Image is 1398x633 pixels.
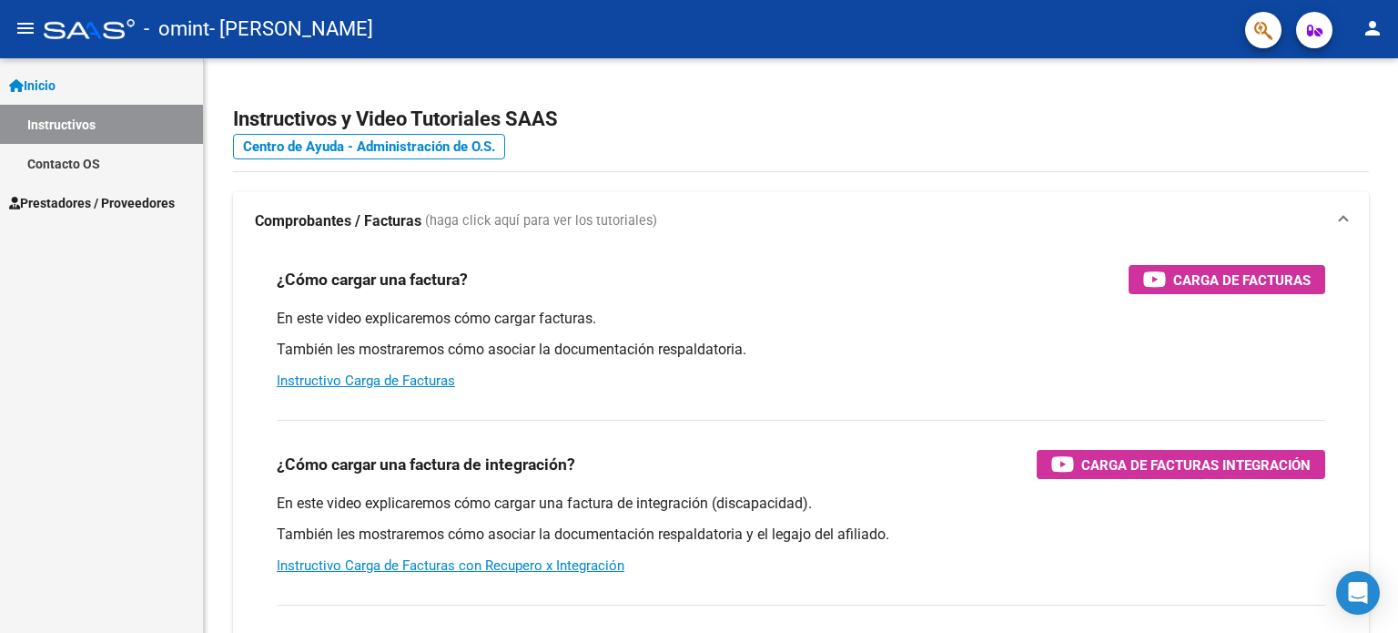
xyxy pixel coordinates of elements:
a: Centro de Ayuda - Administración de O.S. [233,134,505,159]
span: Carga de Facturas Integración [1081,454,1311,476]
a: Instructivo Carga de Facturas [277,373,455,389]
div: Open Intercom Messenger [1336,571,1380,615]
button: Carga de Facturas Integración [1037,450,1325,479]
p: También les mostraremos cómo asociar la documentación respaldatoria y el legajo del afiliado. [277,525,1325,545]
a: Instructivo Carga de Facturas con Recupero x Integración [277,557,624,574]
span: Carga de Facturas [1173,269,1311,291]
button: Carga de Facturas [1129,265,1325,294]
mat-icon: menu [15,17,36,39]
h2: Instructivos y Video Tutoriales SAAS [233,102,1369,137]
h3: ¿Cómo cargar una factura de integración? [277,452,575,477]
p: También les mostraremos cómo asociar la documentación respaldatoria. [277,340,1325,360]
mat-expansion-panel-header: Comprobantes / Facturas (haga click aquí para ver los tutoriales) [233,192,1369,250]
strong: Comprobantes / Facturas [255,211,421,231]
span: - [PERSON_NAME] [209,9,373,49]
p: En este video explicaremos cómo cargar facturas. [277,309,1325,329]
h3: ¿Cómo cargar una factura? [277,267,468,292]
span: - omint [144,9,209,49]
span: Prestadores / Proveedores [9,193,175,213]
mat-icon: person [1362,17,1383,39]
span: Inicio [9,76,56,96]
p: En este video explicaremos cómo cargar una factura de integración (discapacidad). [277,494,1325,514]
span: (haga click aquí para ver los tutoriales) [425,211,657,231]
